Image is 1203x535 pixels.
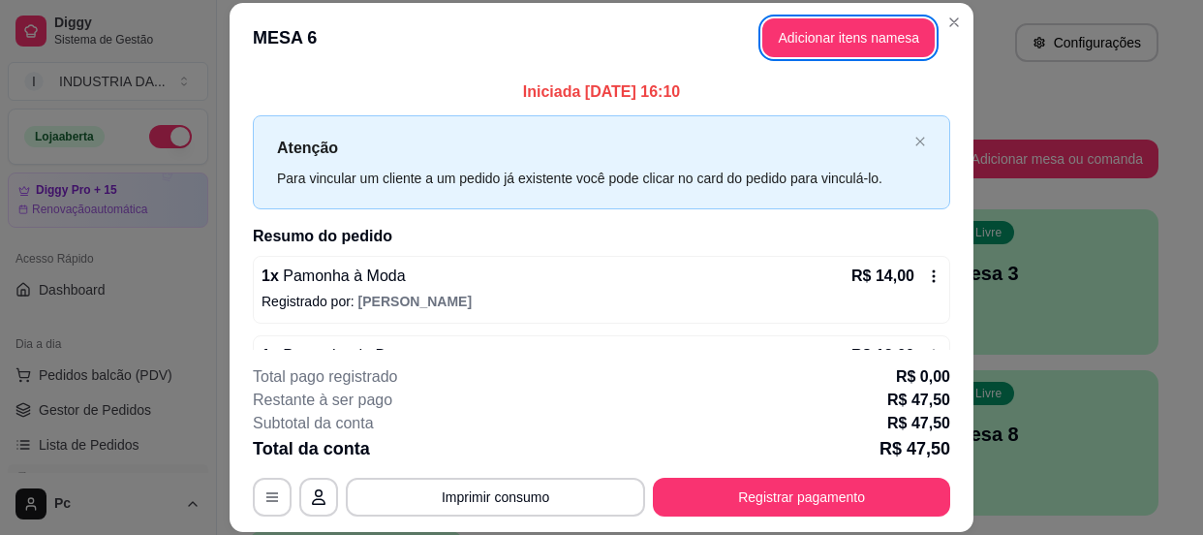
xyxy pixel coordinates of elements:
[253,80,950,104] p: Iniciada [DATE] 16:10
[230,3,973,73] header: MESA 6
[887,412,950,435] p: R$ 47,50
[253,225,950,248] h2: Resumo do pedido
[851,344,914,367] p: R$ 12,00
[762,18,935,57] button: Adicionar itens namesa
[277,168,907,189] div: Para vincular um cliente a um pedido já existente você pode clicar no card do pedido para vinculá...
[253,412,374,435] p: Subtotal da conta
[262,292,941,311] p: Registrado por:
[253,435,370,462] p: Total da conta
[279,347,412,363] span: Pamonha de Doce
[887,389,950,412] p: R$ 47,50
[896,365,950,389] p: R$ 0,00
[914,136,926,147] span: close
[851,265,914,288] p: R$ 14,00
[914,136,926,148] button: close
[253,365,397,389] p: Total pago registrado
[346,478,645,517] button: Imprimir consumo
[262,265,406,288] p: 1 x
[358,294,472,309] span: [PERSON_NAME]
[277,136,907,160] p: Atenção
[879,435,950,462] p: R$ 47,50
[262,344,412,367] p: 1 x
[653,478,950,517] button: Registrar pagamento
[253,389,392,412] p: Restante à ser pago
[279,267,406,284] span: Pamonha à Moda
[939,7,970,38] button: Close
